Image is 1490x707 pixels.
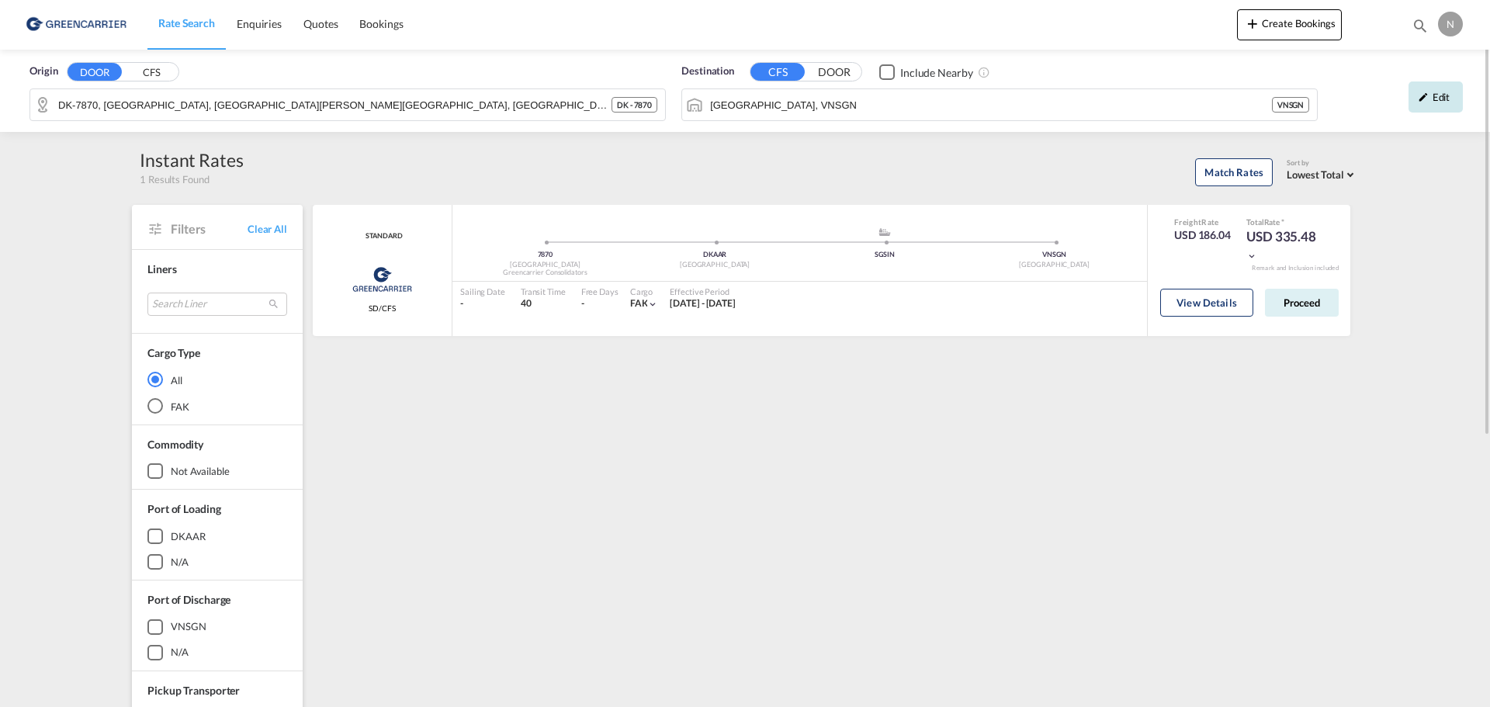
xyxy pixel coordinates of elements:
div: - [460,297,505,310]
md-icon: icon-chevron-down [647,299,658,310]
md-icon: icon-magnify [1412,17,1429,34]
button: CFS [750,63,805,81]
img: b0b18ec08afe11efb1d4932555f5f09d.png [23,7,128,42]
button: DOOR [68,63,122,81]
span: Port of Discharge [147,593,230,606]
span: 7870 [538,250,553,258]
span: Destination [681,64,734,79]
div: Transit Time [521,286,566,297]
span: [DATE] - [DATE] [670,297,736,309]
div: N/A [171,555,189,569]
div: Remark and Inclusion included [1240,264,1350,272]
div: Greencarrier Consolidators [460,268,630,278]
span: FAK [630,297,648,309]
div: Sort by [1287,158,1358,168]
md-icon: icon-chevron-down [1246,251,1257,262]
span: SD/CFS [369,303,395,314]
md-radio-button: FAK [147,398,287,414]
span: Enquiries [237,17,282,30]
md-checkbox: Checkbox No Ink [879,64,973,80]
div: VNSGN [1272,97,1310,113]
span: Subject to Remarks [1280,217,1284,227]
md-icon: icon-plus 400-fg [1243,14,1262,33]
md-icon: assets/icons/custom/ship-fill.svg [875,228,894,236]
md-checkbox: N/A [147,645,287,660]
div: Cargo Type [147,345,200,361]
span: Pickup Transporter [147,684,240,697]
div: VNSGN [171,619,206,633]
span: DK - 7870 [617,99,652,110]
button: Match Rates [1195,158,1273,186]
span: Filters [171,220,248,237]
div: Effective Period [670,286,736,297]
div: DKAAR [630,250,800,260]
button: DOOR [807,64,861,81]
span: Commodity [147,438,203,451]
div: Total Rate [1246,217,1324,227]
div: [GEOGRAPHIC_DATA] [969,260,1139,270]
md-checkbox: N/A [147,554,287,570]
div: Freight Rate [1174,217,1231,227]
md-select: Select: Lowest Total [1287,165,1358,182]
md-checkbox: VNSGN [147,619,287,635]
div: DKAAR [171,529,206,543]
md-checkbox: DKAAR [147,529,287,544]
div: Instant Rates [140,147,244,172]
div: Sailing Date [460,286,505,297]
div: not available [171,464,230,478]
div: Free Days [581,286,619,297]
span: Port of Loading [147,502,221,515]
span: Liners [147,262,176,276]
span: Quotes [303,17,338,30]
button: Proceed [1265,289,1339,317]
md-icon: icon-pencil [1418,92,1429,102]
div: SGSIN [800,250,970,260]
div: USD 335.48 [1246,227,1324,265]
md-radio-button: All [147,372,287,387]
div: - [581,297,584,310]
input: Search by Door [58,93,612,116]
button: View Details [1160,289,1253,317]
button: icon-plus 400-fgCreate Bookings [1237,9,1342,40]
span: Bookings [359,17,403,30]
md-input-container: Ho Chi Minh City, VNSGN [682,89,1317,120]
div: N [1438,12,1463,36]
div: N/A [171,645,189,659]
div: 40 [521,297,566,310]
div: USD 186.04 [1174,227,1231,243]
div: [GEOGRAPHIC_DATA] [630,260,800,270]
span: Lowest Total [1287,168,1344,181]
div: icon-pencilEdit [1409,81,1463,113]
button: CFS [124,64,178,81]
span: Origin [29,64,57,79]
span: Clear All [248,222,287,236]
div: Cargo [630,286,659,297]
div: Contract / Rate Agreement / Tariff / Spot Pricing Reference Number: STANDARD [362,231,402,241]
md-input-container: DK-7870, Åsted, Astrup, Bajlum, Batum, Bjergby, Bostrup, Branden, Breum, Brokholm, Bysted, Durup,... [30,89,665,120]
span: 1 Results Found [140,172,210,186]
span: Rate Search [158,16,215,29]
span: STANDARD [362,231,402,241]
div: icon-magnify [1412,17,1429,40]
md-icon: Unchecked: Ignores neighbouring ports when fetching rates.Checked : Includes neighbouring ports w... [978,66,990,78]
input: Search by Port [710,93,1272,116]
img: Greencarrier Consolidators [348,260,417,299]
div: Include Nearby [900,65,973,81]
div: 01 Aug 2025 - 31 Aug 2025 [670,297,736,310]
div: [GEOGRAPHIC_DATA] [460,260,630,270]
div: VNSGN [969,250,1139,260]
